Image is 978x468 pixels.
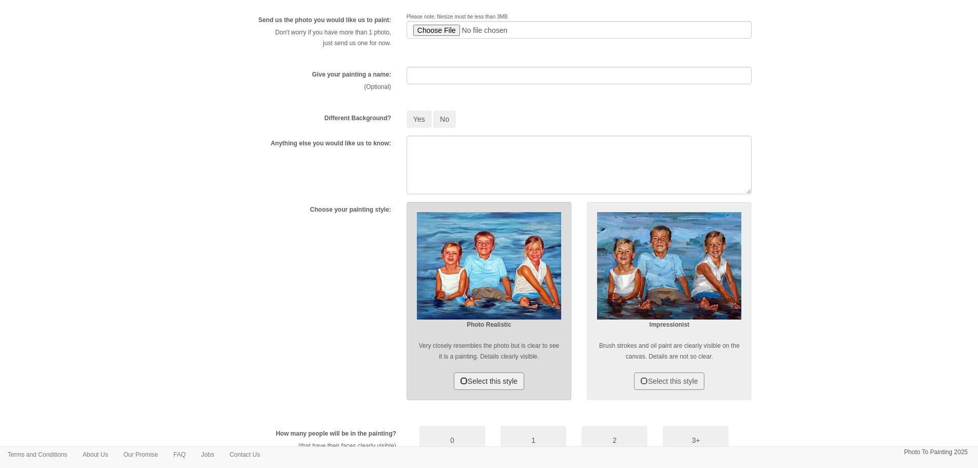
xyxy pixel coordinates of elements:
a: Contact Us [222,447,267,462]
img: Realism [417,212,561,320]
p: Impressionist [597,320,741,330]
label: Give your painting a name: [312,70,391,79]
p: (that have their faces clearly visible) [242,441,396,452]
label: Anything else you would like us to know: [271,139,391,148]
p: Brush strokes and oil paint are clearly visible on the canvas. Details are not so clear. [597,341,741,362]
button: Yes [407,110,432,128]
p: (Optional) [226,82,391,92]
p: Photo To Painting 2025 [904,447,968,458]
button: 0 [419,426,485,455]
a: Our Promise [116,447,165,462]
a: About Us [75,447,116,462]
label: How many people will be in the painting? [276,429,396,438]
label: Choose your painting style: [310,205,391,214]
p: Photo Realistic [417,320,561,330]
button: 3+ [663,426,728,455]
label: Send us the photo you would like us to paint: [258,16,391,25]
a: FAQ [166,447,194,462]
button: 2 [582,426,647,455]
button: 1 [501,426,566,455]
p: Don't worry if you have more than 1 photo, just send us one for now. [226,27,391,49]
img: Impressionist [597,212,741,320]
a: Jobs [194,447,222,462]
button: Select this style [634,372,704,390]
button: Select this style [454,372,524,390]
label: Different Background? [324,114,391,123]
span: Please note, filesize must be less than 3MB [407,14,508,20]
button: No [433,110,456,128]
p: Very closely resembles the photo but is clear to see it is a painting. Details clearly visible. [417,341,561,362]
